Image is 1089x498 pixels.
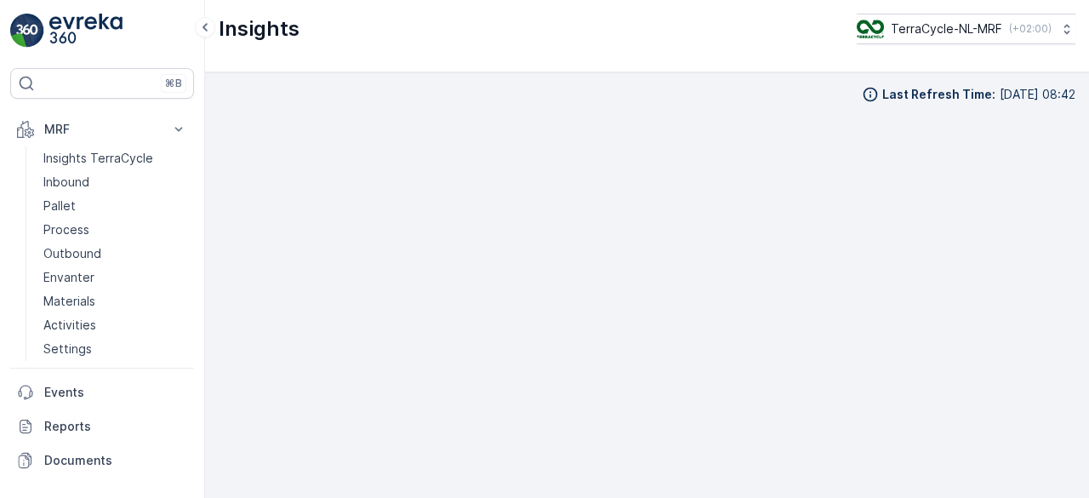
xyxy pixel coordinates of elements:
p: Insights TerraCycle [43,150,153,167]
p: Events [44,384,187,401]
p: Envanter [43,269,94,286]
p: Activities [43,317,96,334]
p: Reports [44,418,187,435]
a: Insights TerraCycle [37,146,194,170]
p: MRF [44,121,160,138]
img: logo [10,14,44,48]
p: ( +02:00 ) [1009,22,1052,36]
a: Inbound [37,170,194,194]
p: Inbound [43,174,89,191]
button: MRF [10,112,194,146]
p: Process [43,221,89,238]
button: TerraCycle-NL-MRF(+02:00) [857,14,1075,44]
p: ⌘B [165,77,182,90]
img: TC_v739CUj.png [857,20,884,38]
a: Pallet [37,194,194,218]
p: Last Refresh Time : [882,86,995,103]
p: Pallet [43,197,76,215]
a: Process [37,218,194,242]
p: Settings [43,341,92,358]
a: Outbound [37,242,194,266]
a: Activities [37,313,194,337]
a: Events [10,375,194,409]
p: Materials [43,293,95,310]
p: Documents [44,452,187,469]
p: [DATE] 08:42 [1000,86,1075,103]
img: logo_light-DOdMpM7g.png [49,14,123,48]
a: Envanter [37,266,194,289]
p: Outbound [43,245,101,262]
a: Documents [10,444,194,478]
a: Settings [37,337,194,361]
p: Insights [219,15,299,43]
a: Reports [10,409,194,444]
p: TerraCycle-NL-MRF [891,20,1002,37]
a: Materials [37,289,194,313]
